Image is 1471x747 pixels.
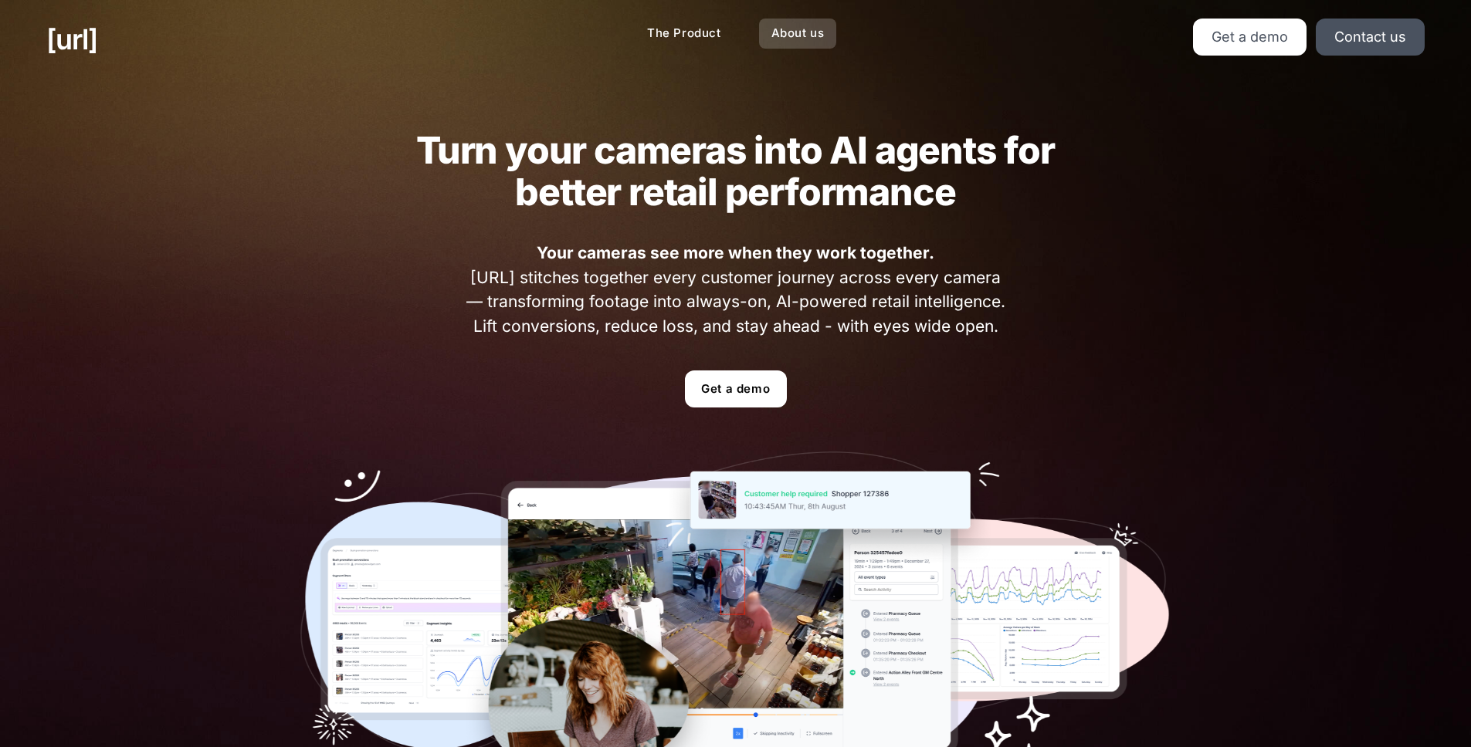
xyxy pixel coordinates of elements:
a: Contact us [1316,19,1425,56]
a: The Product [635,19,734,49]
a: Get a demo [685,370,787,407]
a: Get a demo [1193,19,1307,56]
h2: Turn your cameras into AI agents for better retail performance [386,130,1086,213]
strong: Your cameras see more when they work together. [537,243,934,262]
span: [URL] stitches together every customer journey across every camera — transforming footage into al... [461,241,1010,338]
a: About us [759,19,837,49]
a: [URL] [46,19,97,60]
